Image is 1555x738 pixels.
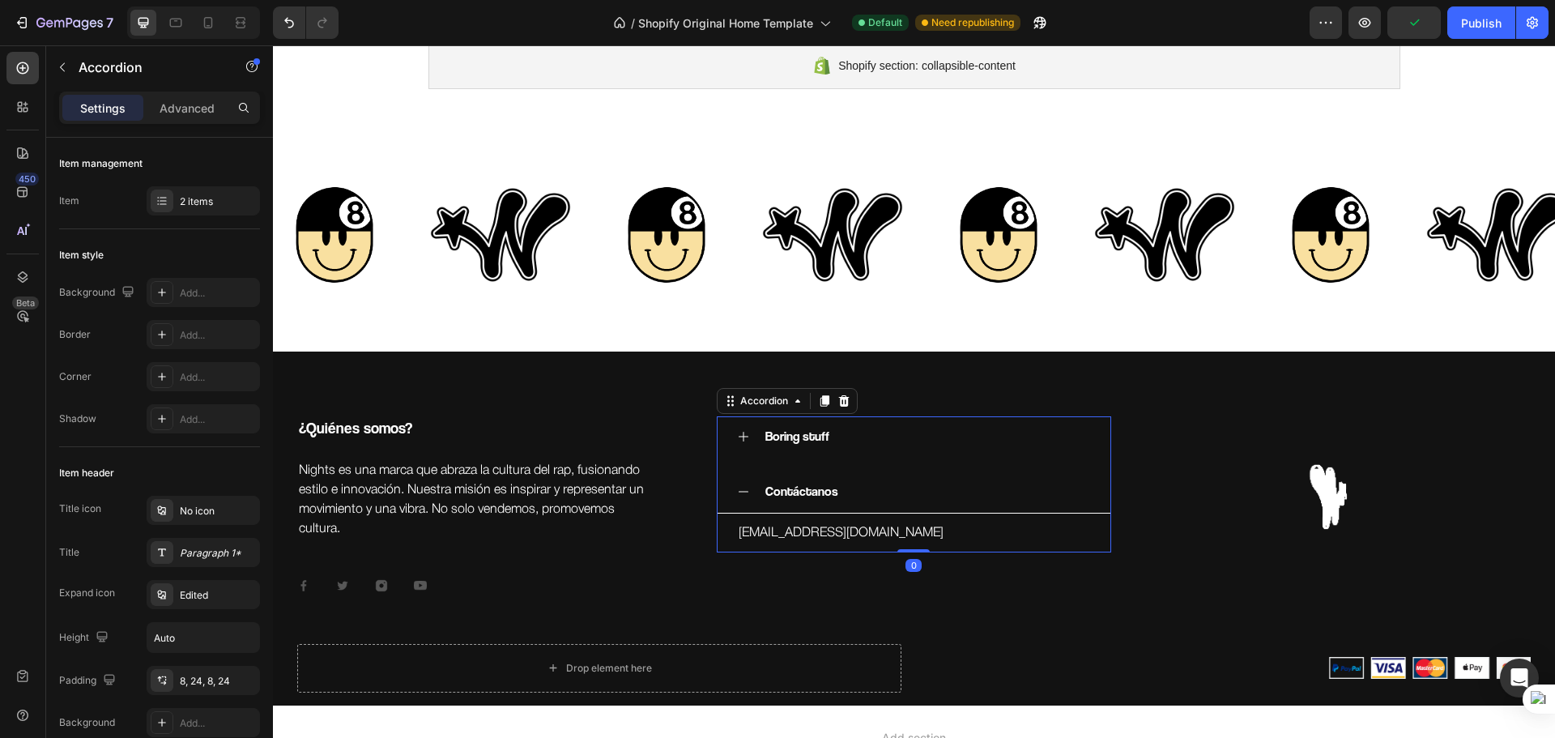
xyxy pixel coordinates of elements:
img: Alt Image [1055,612,1258,633]
img: gempages_572276047823766680-eec87149-012a-4493-a35b-10f8410202a2.gif [979,371,1141,533]
p: Nights es una marca que abraza la cultura del rap, fusionando estilo e innovación. Nuestra misión... [26,416,386,493]
span: Default [868,15,902,30]
p: Settings [80,100,126,117]
div: Add... [180,370,256,385]
p: Accordion [79,58,216,77]
div: Title icon [59,501,101,516]
img: Alt image [997,129,1118,250]
div: Paragraph 1* [180,546,256,561]
button: 7 [6,6,121,39]
div: 2 items [180,194,256,209]
div: Corner [59,369,92,384]
p: [EMAIL_ADDRESS][DOMAIN_NAME] [466,476,817,500]
button: Publish [1447,6,1515,39]
h2: ¿Quiénes somos? [24,371,387,395]
p: 7 [106,13,113,32]
p: Boring stuff [492,380,556,403]
span: Need republishing [931,15,1014,30]
div: Open Intercom Messenger [1500,659,1539,697]
div: No icon [180,504,256,518]
div: 0 [633,514,649,527]
img: Alt image [811,109,973,271]
div: Border [59,327,91,342]
img: Alt Image [102,534,115,547]
div: Undo/Redo [273,6,339,39]
p: Contáctanos [492,435,565,459]
div: Add... [180,412,256,427]
div: Add... [180,328,256,343]
img: Alt image [1143,109,1305,271]
img: Alt Image [63,534,76,547]
div: Add... [180,286,256,301]
img: Alt image [665,129,786,250]
img: Alt Image [141,534,154,547]
div: Height [59,627,112,649]
div: Item style [59,248,104,262]
div: 8, 24, 8, 24 [180,674,256,689]
span: / [631,15,635,32]
div: Accordion [464,348,518,363]
img: Alt image [479,109,641,271]
p: Advanced [160,100,215,117]
div: Item [59,194,79,208]
img: Alt Image [24,534,37,547]
div: Title [59,545,79,560]
div: Item header [59,466,114,480]
input: Auto [147,623,259,652]
img: Alt image [333,129,454,250]
div: Beta [12,296,39,309]
div: Expand icon [59,586,115,600]
div: 450 [15,173,39,186]
div: Item management [59,156,143,171]
div: Edited [180,588,256,603]
span: Add section [603,684,680,701]
div: Add... [180,716,256,731]
iframe: Design area [273,45,1555,738]
a: Image Title [102,534,115,547]
div: Background [59,282,138,304]
div: Drop element here [293,616,379,629]
div: Publish [1461,15,1502,32]
div: Padding [59,670,119,692]
div: Shadow [59,412,96,426]
span: Shopify Original Home Template [638,15,813,32]
div: Background [59,715,115,730]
